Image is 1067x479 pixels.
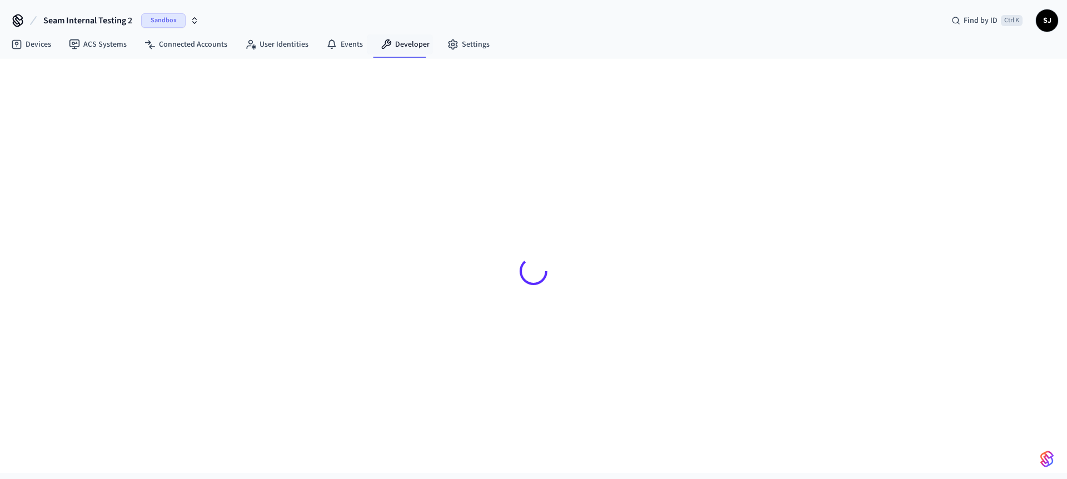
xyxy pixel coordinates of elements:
[136,34,236,54] a: Connected Accounts
[1040,450,1054,468] img: SeamLogoGradient.69752ec5.svg
[141,13,186,28] span: Sandbox
[943,11,1031,31] div: Find by IDCtrl K
[60,34,136,54] a: ACS Systems
[236,34,317,54] a: User Identities
[43,14,132,27] span: Seam Internal Testing 2
[1037,11,1057,31] span: SJ
[2,34,60,54] a: Devices
[317,34,372,54] a: Events
[964,15,998,26] span: Find by ID
[1001,15,1023,26] span: Ctrl K
[372,34,438,54] a: Developer
[1036,9,1058,32] button: SJ
[438,34,498,54] a: Settings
